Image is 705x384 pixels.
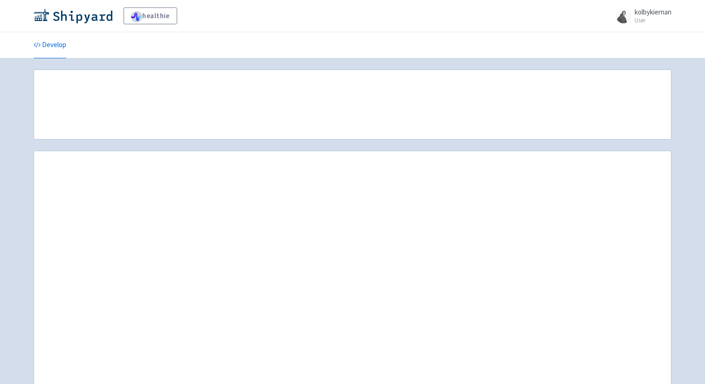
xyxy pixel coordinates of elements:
img: Shipyard logo [34,8,112,23]
a: healthie [124,7,177,24]
a: Develop [34,32,66,58]
a: kolbykiernan User [610,8,671,23]
span: kolbykiernan [635,7,671,16]
small: User [635,17,671,23]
